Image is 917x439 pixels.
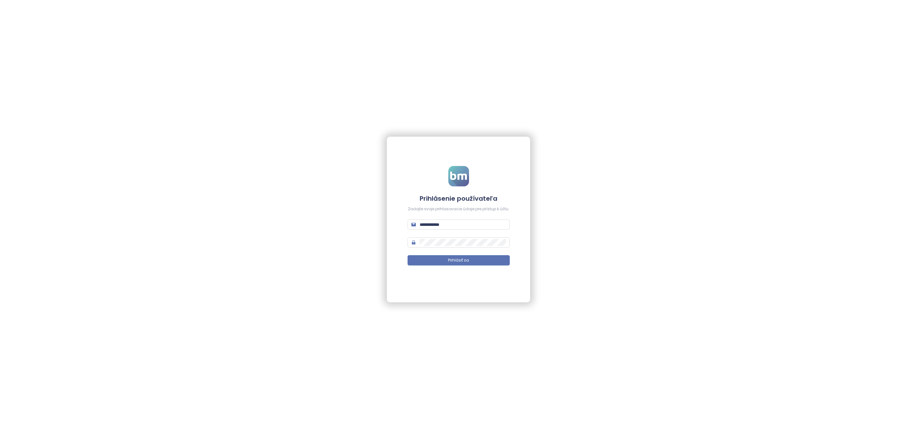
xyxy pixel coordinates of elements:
[448,166,469,186] img: logo
[448,257,469,263] span: Prihlásiť sa
[411,222,416,227] span: mail
[408,206,510,212] div: Zadajte svoje prihlasovacie údaje pre prístup k účtu.
[408,194,510,203] h4: Prihlásenie používateľa
[411,240,416,245] span: lock
[408,255,510,265] button: Prihlásiť sa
